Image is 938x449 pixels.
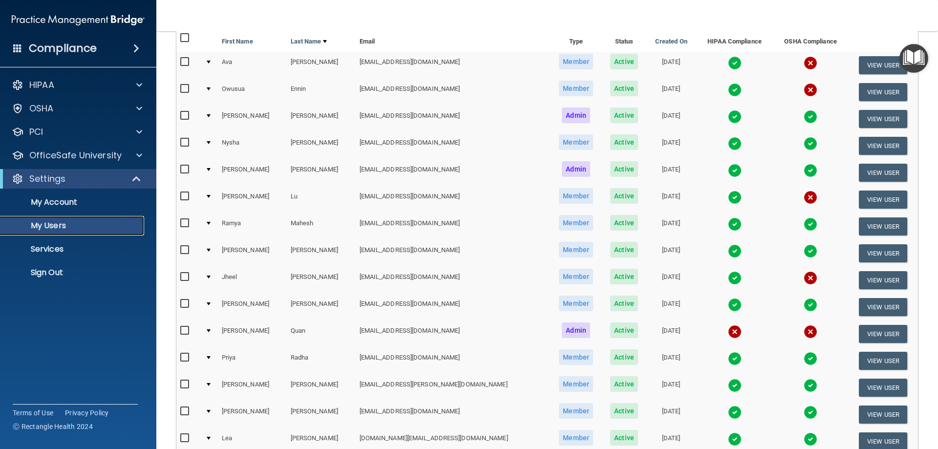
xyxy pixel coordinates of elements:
td: [DATE] [646,106,696,132]
td: Lu [287,186,356,213]
p: Settings [29,173,65,185]
img: tick.e7d51cea.svg [804,137,817,150]
h4: Compliance [29,42,97,55]
a: HIPAA [12,79,142,91]
span: Member [559,376,593,392]
td: Mahesh [287,213,356,240]
img: tick.e7d51cea.svg [728,432,742,446]
td: [PERSON_NAME] [287,159,356,186]
a: Settings [12,173,142,185]
button: View User [859,379,907,397]
button: View User [859,83,907,101]
td: [PERSON_NAME] [218,294,287,321]
td: Nysha [218,132,287,159]
td: [EMAIL_ADDRESS][DOMAIN_NAME] [356,159,550,186]
a: Created On [655,36,687,47]
button: View User [859,191,907,209]
span: Active [610,215,638,231]
span: Active [610,107,638,123]
td: [DATE] [646,79,696,106]
td: [EMAIL_ADDRESS][DOMAIN_NAME] [356,79,550,106]
td: [DATE] [646,132,696,159]
td: [DATE] [646,347,696,374]
span: Active [610,403,638,419]
button: View User [859,56,907,74]
img: tick.e7d51cea.svg [728,406,742,419]
span: Active [610,322,638,338]
span: Member [559,430,593,446]
p: PCI [29,126,43,138]
td: [EMAIL_ADDRESS][DOMAIN_NAME] [356,52,550,79]
span: Active [610,134,638,150]
td: [DATE] [646,401,696,428]
td: [DATE] [646,240,696,267]
img: tick.e7d51cea.svg [728,379,742,392]
img: tick.e7d51cea.svg [728,137,742,150]
span: Active [610,188,638,204]
td: [EMAIL_ADDRESS][DOMAIN_NAME] [356,213,550,240]
td: [EMAIL_ADDRESS][DOMAIN_NAME] [356,240,550,267]
td: [EMAIL_ADDRESS][PERSON_NAME][DOMAIN_NAME] [356,374,550,401]
td: Jheel [218,267,287,294]
td: [EMAIL_ADDRESS][DOMAIN_NAME] [356,132,550,159]
span: Member [559,188,593,204]
td: Radha [287,347,356,374]
img: cross.ca9f0e7f.svg [804,271,817,285]
a: OSHA [12,103,142,114]
td: [PERSON_NAME] [218,186,287,213]
span: Member [559,215,593,231]
img: tick.e7d51cea.svg [728,352,742,365]
span: Member [559,269,593,284]
p: Sign Out [6,268,140,278]
a: OfficeSafe University [12,150,142,161]
p: OfficeSafe University [29,150,122,161]
img: tick.e7d51cea.svg [804,110,817,124]
img: tick.e7d51cea.svg [728,271,742,285]
td: [DATE] [646,294,696,321]
td: Priya [218,347,287,374]
td: [PERSON_NAME] [287,294,356,321]
td: [PERSON_NAME] [287,52,356,79]
img: tick.e7d51cea.svg [804,244,817,258]
td: [PERSON_NAME] [287,240,356,267]
td: [DATE] [646,374,696,401]
th: Status [602,28,646,52]
span: Member [559,81,593,96]
a: PCI [12,126,142,138]
img: tick.e7d51cea.svg [804,432,817,446]
img: cross.ca9f0e7f.svg [728,325,742,339]
a: Privacy Policy [65,408,109,418]
td: [EMAIL_ADDRESS][DOMAIN_NAME] [356,106,550,132]
button: Open Resource Center [899,44,928,73]
span: Member [559,349,593,365]
td: Ava [218,52,287,79]
td: [PERSON_NAME] [218,159,287,186]
p: OSHA [29,103,54,114]
td: [EMAIL_ADDRESS][DOMAIN_NAME] [356,267,550,294]
img: cross.ca9f0e7f.svg [804,191,817,204]
span: Active [610,296,638,311]
td: [DATE] [646,52,696,79]
img: cross.ca9f0e7f.svg [804,325,817,339]
td: [PERSON_NAME] [287,132,356,159]
td: [EMAIL_ADDRESS][DOMAIN_NAME] [356,347,550,374]
td: [PERSON_NAME] [218,321,287,347]
td: [DATE] [646,267,696,294]
td: [DATE] [646,159,696,186]
img: tick.e7d51cea.svg [728,244,742,258]
button: View User [859,217,907,235]
td: Ramya [218,213,287,240]
td: Quan [287,321,356,347]
td: [PERSON_NAME] [287,106,356,132]
td: [DATE] [646,186,696,213]
span: Active [610,54,638,69]
img: tick.e7d51cea.svg [728,83,742,97]
img: PMB logo [12,10,145,30]
img: tick.e7d51cea.svg [804,352,817,365]
td: [PERSON_NAME] [218,106,287,132]
td: [PERSON_NAME] [287,267,356,294]
span: Member [559,242,593,257]
td: [DATE] [646,213,696,240]
span: Member [559,54,593,69]
button: View User [859,298,907,316]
